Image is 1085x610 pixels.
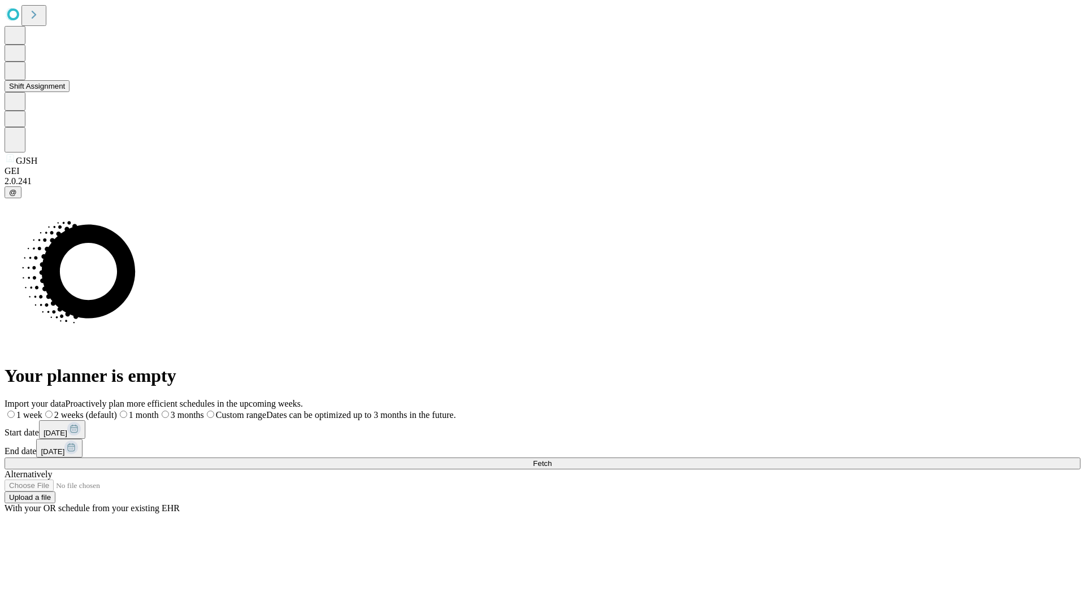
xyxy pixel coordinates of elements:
[5,176,1080,186] div: 2.0.241
[7,411,15,418] input: 1 week
[66,399,303,408] span: Proactively plan more efficient schedules in the upcoming weeks.
[5,365,1080,386] h1: Your planner is empty
[216,410,266,420] span: Custom range
[5,80,70,92] button: Shift Assignment
[129,410,159,420] span: 1 month
[16,410,42,420] span: 1 week
[41,447,64,456] span: [DATE]
[171,410,204,420] span: 3 months
[533,459,552,468] span: Fetch
[5,399,66,408] span: Import your data
[44,429,67,437] span: [DATE]
[5,186,21,198] button: @
[16,156,37,165] span: GJSH
[5,469,52,479] span: Alternatively
[266,410,455,420] span: Dates can be optimized up to 3 months in the future.
[5,457,1080,469] button: Fetch
[36,439,83,457] button: [DATE]
[5,420,1080,439] div: Start date
[5,491,55,503] button: Upload a file
[5,503,180,513] span: With your OR schedule from your existing EHR
[162,411,169,418] input: 3 months
[45,411,53,418] input: 2 weeks (default)
[54,410,117,420] span: 2 weeks (default)
[9,188,17,197] span: @
[120,411,127,418] input: 1 month
[5,166,1080,176] div: GEI
[207,411,214,418] input: Custom rangeDates can be optimized up to 3 months in the future.
[5,439,1080,457] div: End date
[39,420,85,439] button: [DATE]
